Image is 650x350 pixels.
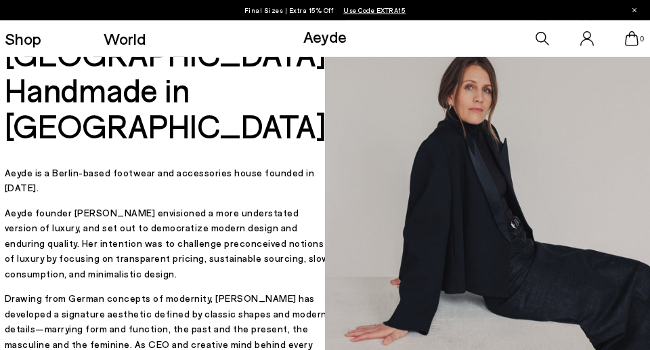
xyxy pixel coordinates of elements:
p: Aeyde founder [PERSON_NAME] envisioned a more understated version of luxury, and set out to democ... [5,206,333,281]
a: Aeyde [303,26,347,46]
p: Aeyde is a Berlin-based footwear and accessories house founded in [DATE]. [5,166,333,196]
a: 0 [625,31,638,46]
a: Shop [5,31,41,47]
a: World [104,31,146,47]
span: Navigate to /collections/ss25-final-sizes [343,6,406,14]
span: 0 [638,35,645,43]
p: Final Sizes | Extra 15% Off [244,3,406,17]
